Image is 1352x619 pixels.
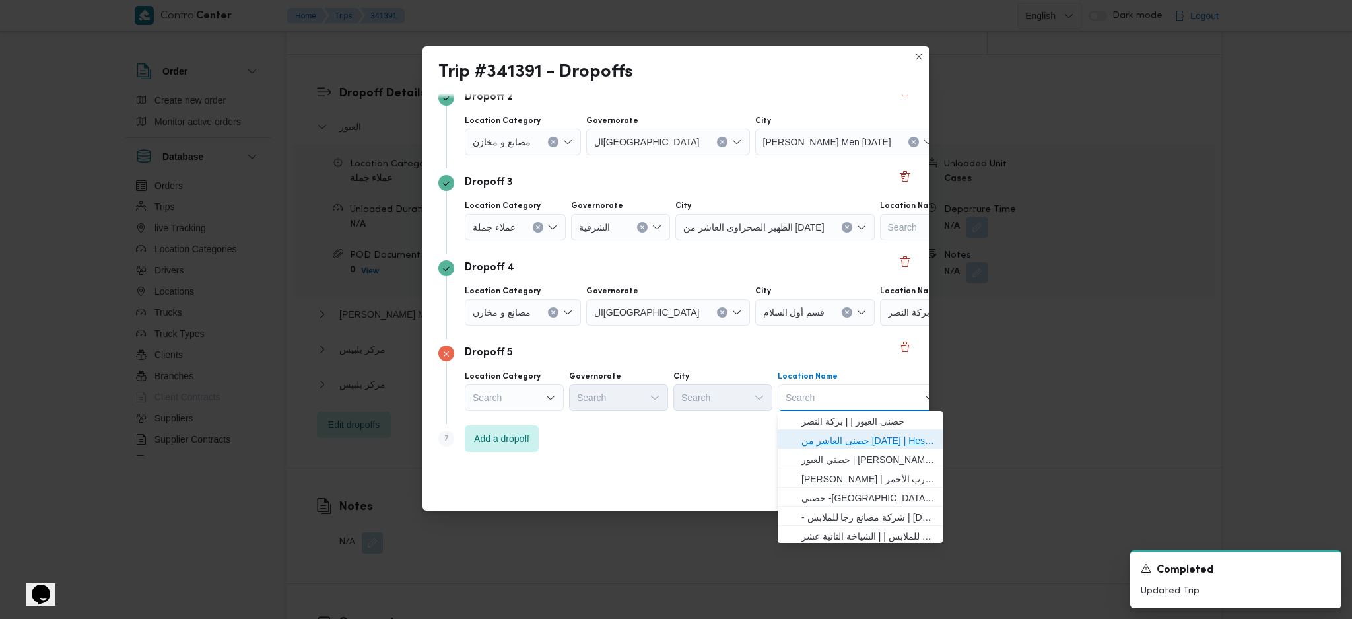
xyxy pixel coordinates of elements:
span: 7 [444,435,448,443]
span: الشرقية [579,219,610,234]
button: Open list of options [652,222,662,233]
iframe: chat widget [13,566,55,606]
p: Dropoff 5 [465,346,513,361]
button: Open list of options [562,307,573,318]
button: Clear input [717,137,727,147]
label: Location Category [465,371,541,382]
span: مصانع و مخازن [473,134,531,149]
label: Location Category [465,116,541,126]
button: Clear input [908,137,919,147]
button: Delete [897,168,913,184]
span: حصنى العبور | | بركة النصر [801,414,935,429]
span: ال[GEOGRAPHIC_DATA] [594,305,700,319]
button: Open list of options [856,307,867,318]
button: Open list of options [650,392,660,403]
button: Closes this modal window [911,49,927,65]
button: Clear input [548,137,558,147]
button: Open list of options [923,137,933,147]
button: حصنى العاشر من رمضان | Hesni Textiles Factory | جزء من مدينة العاشر-مجاورات [778,430,943,449]
div: Notification [1141,562,1331,579]
button: - شركة مصانع رجا للملابس | Raja Clothing Co. | الشياخة الثانية عشر [778,507,943,526]
span: حصني -[GEOGRAPHIC_DATA] | [GEOGRAPHIC_DATA] | المنتزه [801,490,935,506]
button: Clear input [548,307,558,318]
span: ال[GEOGRAPHIC_DATA] [594,134,700,149]
p: Updated Trip [1141,584,1331,598]
span: شركه كونكريت للملابس | | الشياخة الثانية عشر [801,528,935,544]
span: حصنى العاشر من [DATE] | Hesni Textiles Factory | جزء من مدينة العاشر-مجاورات [801,433,935,449]
button: Open list of options [547,222,558,233]
label: Governorate [586,116,638,126]
label: Location Category [465,286,541,297]
svg: Step 3 is complete [442,94,450,102]
svg: Step 6 has errors [442,350,450,358]
button: Clear input [637,222,648,233]
label: Location Name [880,286,940,297]
button: Open list of options [754,392,764,403]
span: حصني العبور | [PERSON_NAME] | بركة النصر [801,452,935,468]
button: Add a dropoff [465,425,539,452]
p: Dropoff 2 [465,90,513,106]
p: Dropoff 4 [465,260,514,276]
button: Close list of options [924,392,935,403]
button: حصنى العبور | | بركة النصر [778,411,943,430]
button: Delete [897,254,913,270]
button: Clear input [842,307,852,318]
label: Location Name [880,201,940,211]
span: Completed [1157,563,1213,579]
label: City [755,116,771,126]
button: Open list of options [545,392,556,403]
button: حصني العبور | أحمد شوقي القيعي | بركة النصر [778,449,943,468]
button: Clear input [533,222,543,233]
svg: Step 4 is complete [442,180,450,188]
span: - شركة مصانع رجا للملابس | [DATE] Clothing Co. | الشياخة الثانية عشر [801,509,935,525]
span: الظهير الصحراوى العاشر من [DATE] [683,219,825,234]
button: Open list of options [562,137,573,147]
button: حصني الازهر | سوق الازهر كل انواع القماش السواريه | الدرب الأحمر [778,468,943,488]
p: Dropoff 3 [465,175,513,191]
button: شركه كونكريت للملابس | | الشياخة الثانية عشر [778,526,943,545]
span: عملاء جملة [473,219,516,234]
label: City [675,201,691,211]
label: City [755,286,771,297]
button: حصني -جسر السويس | جسر السويس | المنتزه [778,488,943,507]
label: City [673,371,689,382]
svg: Step 5 is complete [442,265,450,273]
button: Open list of options [856,222,867,233]
button: Open list of options [731,137,742,147]
button: Delete [897,339,913,355]
button: Clear input [717,307,727,318]
span: Add a dropoff [474,431,529,447]
span: حصنى العبور | | بركة النصر [888,305,991,319]
label: Location Category [465,201,541,211]
button: Open list of options [731,307,742,318]
span: [PERSON_NAME] | سوق الازهر كل انواع القماش السواريه | الدرب الأحمر [801,471,935,487]
span: مصانع و مخازن [473,305,531,319]
div: Trip #341391 - Dropoffs [438,62,633,83]
button: Clear input [842,222,852,233]
label: Location Name [778,371,838,382]
label: Governorate [571,201,623,211]
span: قسم أول السلام [763,305,825,319]
span: [PERSON_NAME] Men [DATE] [763,134,891,149]
label: Governorate [586,286,638,297]
label: Governorate [569,371,621,382]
